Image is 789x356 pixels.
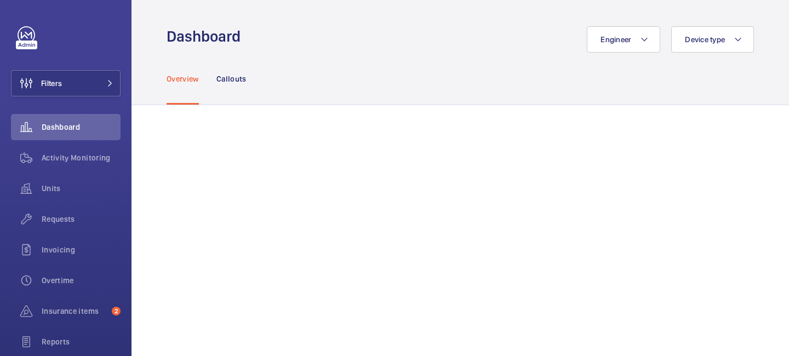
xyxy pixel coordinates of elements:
button: Engineer [587,26,660,53]
span: Reports [42,336,121,347]
span: Dashboard [42,122,121,133]
p: Overview [167,73,199,84]
button: Filters [11,70,121,96]
h1: Dashboard [167,26,247,47]
button: Device type [671,26,754,53]
span: Filters [41,78,62,89]
span: 2 [112,307,121,315]
span: Device type [685,35,725,44]
span: Requests [42,214,121,225]
p: Callouts [216,73,247,84]
span: Activity Monitoring [42,152,121,163]
span: Units [42,183,121,194]
span: Engineer [601,35,631,44]
span: Insurance items [42,306,107,317]
span: Overtime [42,275,121,286]
span: Invoicing [42,244,121,255]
